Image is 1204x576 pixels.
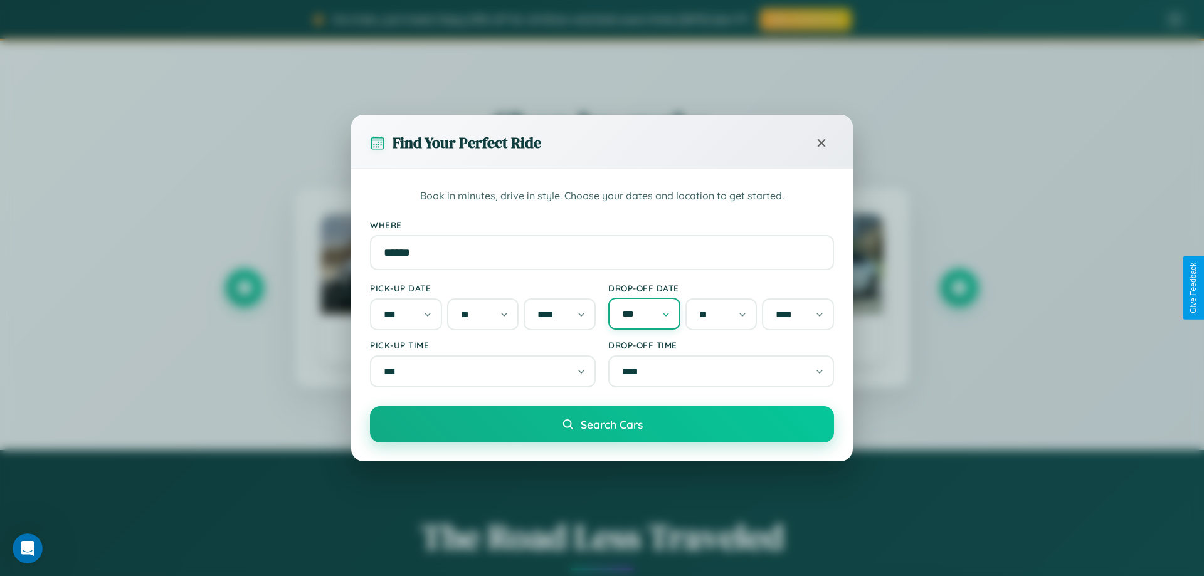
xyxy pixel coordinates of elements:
[370,283,596,293] label: Pick-up Date
[370,188,834,204] p: Book in minutes, drive in style. Choose your dates and location to get started.
[370,219,834,230] label: Where
[370,340,596,350] label: Pick-up Time
[581,417,643,431] span: Search Cars
[608,340,834,350] label: Drop-off Time
[393,132,541,153] h3: Find Your Perfect Ride
[370,406,834,442] button: Search Cars
[608,283,834,293] label: Drop-off Date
